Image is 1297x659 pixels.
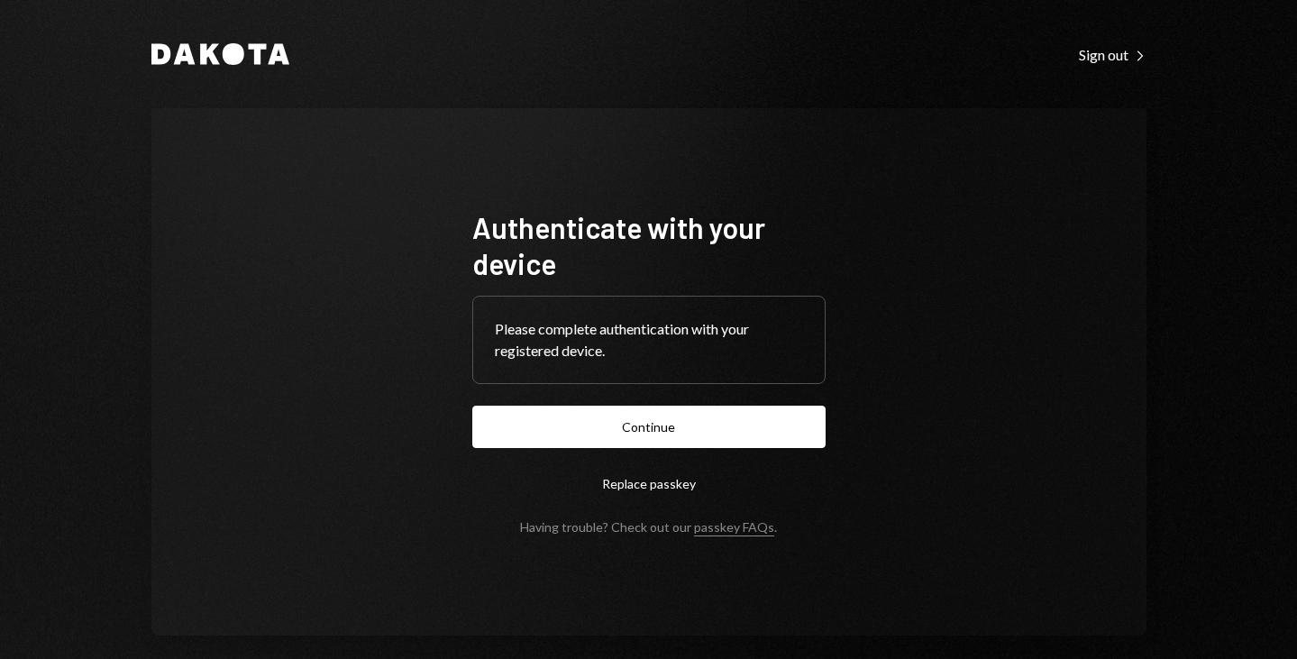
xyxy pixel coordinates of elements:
[472,462,826,505] button: Replace passkey
[520,519,777,535] div: Having trouble? Check out our .
[1079,44,1146,64] a: Sign out
[694,519,774,536] a: passkey FAQs
[1079,46,1146,64] div: Sign out
[495,318,803,362] div: Please complete authentication with your registered device.
[472,406,826,448] button: Continue
[472,209,826,281] h1: Authenticate with your device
